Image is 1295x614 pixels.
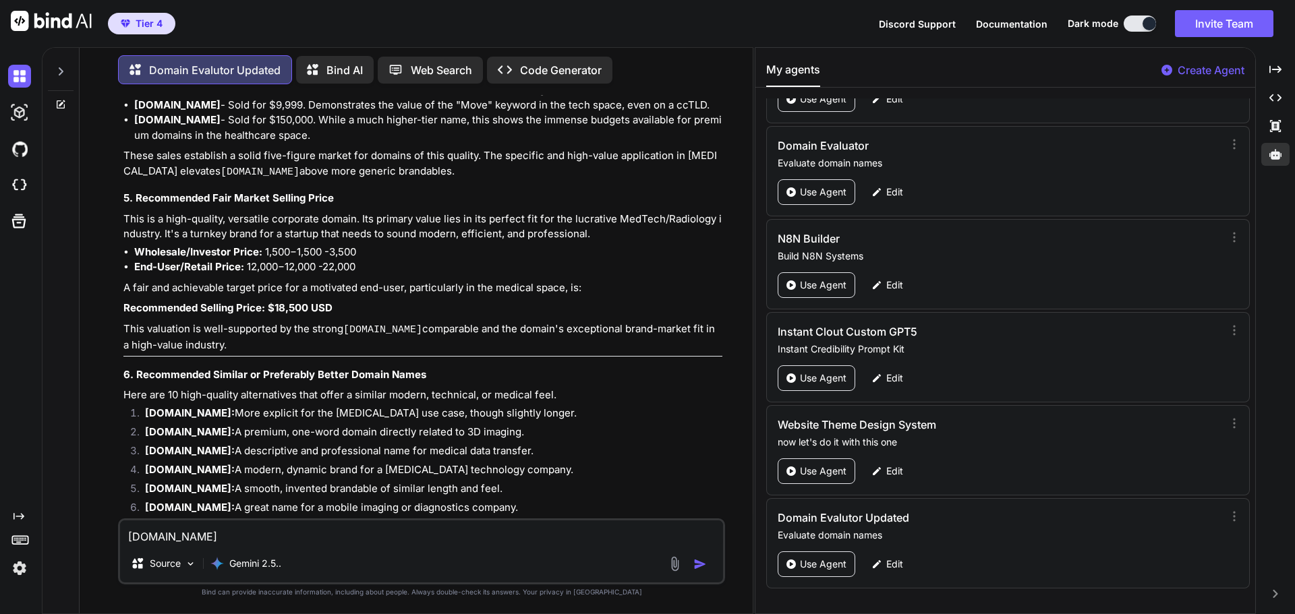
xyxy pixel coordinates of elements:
strong: [DOMAIN_NAME]: [145,425,235,438]
strong: 5. Recommended Fair Market Selling Price [123,191,334,204]
button: premiumTier 4 [108,13,175,34]
p: Evaluate domain names [778,156,1218,170]
p: Evaluate domain names [778,528,1218,542]
mo: , [257,260,260,273]
p: Use Agent [800,557,846,571]
img: githubDark [8,137,31,160]
strong: 6. Recommended Similar or Preferably Better Domain Names [123,368,426,381]
p: Source [150,557,181,570]
h3: N8N Builder [778,231,1086,247]
li: A premium, one-word domain directly related to 3D imaging. [134,425,722,443]
button: My agents [766,61,820,87]
p: Use Agent [800,464,846,478]
li: 3,500 [134,245,722,260]
li: A smooth, invented brandable of similar length and feel. [134,481,722,500]
h3: Website Theme Design System [778,417,1086,433]
mn: 1 [265,245,269,258]
annotation: 1,500 - [297,245,329,258]
strong: Recommended Selling Price: $18,500 USD [123,301,333,314]
button: Invite Team [1175,10,1273,37]
code: [DOMAIN_NAME] [221,166,299,178]
strong: [DOMAIN_NAME] [134,113,221,126]
p: Use Agent [800,371,846,385]
p: Use Agent [800,278,846,292]
annotation: 12,000 - [285,260,322,273]
span: Documentation [976,18,1047,30]
img: cloudideIcon [8,174,31,197]
span: Tier 4 [136,17,163,30]
p: Edit [886,278,903,292]
p: Edit [886,92,903,106]
p: Build N8N Systems [778,249,1218,263]
strong: [DOMAIN_NAME]: [145,463,235,476]
p: Edit [886,371,903,385]
mo: − [290,245,297,258]
img: icon [693,557,707,571]
img: Pick Models [185,558,196,570]
mn: 500 [272,245,290,258]
strong: [DOMAIN_NAME]: [145,406,235,419]
li: A descriptive and professional name for medical data transfer. [134,443,722,462]
h3: Instant Clout Custom GPT5 [778,324,1086,340]
mo: , [269,245,272,258]
li: More explicit for the [MEDICAL_DATA] use case, though slightly longer. [134,406,722,425]
li: - Sold for $150,000. While a much higher-tier name, this shows the immense budgets available for ... [134,113,722,143]
span: Dark mode [1068,17,1118,30]
mn: 000 [260,260,278,273]
code: [DOMAIN_NAME] [343,324,422,336]
img: attachment [667,556,683,572]
p: Edit [886,185,903,199]
p: Use Agent [800,92,846,106]
p: Create Agent [1178,62,1244,78]
p: These sales establish a solid five-figure market for domains of this quality. The specific and hi... [123,148,722,180]
mo: − [278,260,285,273]
li: A modern, dynamic brand for a [MEDICAL_DATA] technology company. [134,462,722,481]
strong: [DOMAIN_NAME]: [145,482,235,495]
img: darkChat [8,65,31,88]
strong: [DOMAIN_NAME]: [145,444,235,457]
h3: Domain Evaluator [778,137,1086,154]
p: Gemini 2.5.. [229,557,281,570]
p: A fair and achievable target price for a motivated end-user, particularly in the medical space, is: [123,280,722,296]
button: Documentation [976,17,1047,31]
p: Edit [886,557,903,571]
img: premium [121,20,130,28]
p: Use Agent [800,185,846,199]
p: now let's do it with this one [778,435,1218,449]
button: Discord Support [879,17,956,31]
img: Bind AI [11,11,92,31]
p: Code Generator [520,62,602,78]
img: settings [8,557,31,580]
p: This valuation is well-supported by the strong comparable and the domain's exceptional brand-mark... [123,321,722,353]
li: - Sold for $9,999. Demonstrates the value of the "Move" keyword in the tech space, even on a ccTLD. [134,98,722,113]
strong: [DOMAIN_NAME] [134,98,221,111]
strong: [DOMAIN_NAME]: [145,501,235,514]
p: Web Search [411,62,472,78]
img: Gemini 2.5 Pro [210,557,224,570]
p: Here are 10 high-quality alternatives that offer a similar modern, technical, or medical feel. [123,388,722,403]
img: darkAi-studio [8,101,31,124]
p: Bind AI [326,62,363,78]
strong: Wholesale/Investor Price: [134,245,262,258]
li: 22,000 [134,259,722,275]
mn: 12 [247,260,257,273]
p: Instant Credibility Prompt Kit [778,342,1218,356]
li: A great name for a mobile imaging or diagnostics company. [134,500,722,519]
p: Domain Evalutor Updated [149,62,281,78]
h3: Domain Evalutor Updated [778,510,1086,526]
p: Bind can provide inaccurate information, including about people. Always double-check its answers.... [118,587,725,597]
p: This is a high-quality, versatile corporate domain. Its primary value lies in its perfect fit for... [123,212,722,242]
strong: End-User/Retail Price: [134,260,244,273]
span: Discord Support [879,18,956,30]
p: Edit [886,464,903,478]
